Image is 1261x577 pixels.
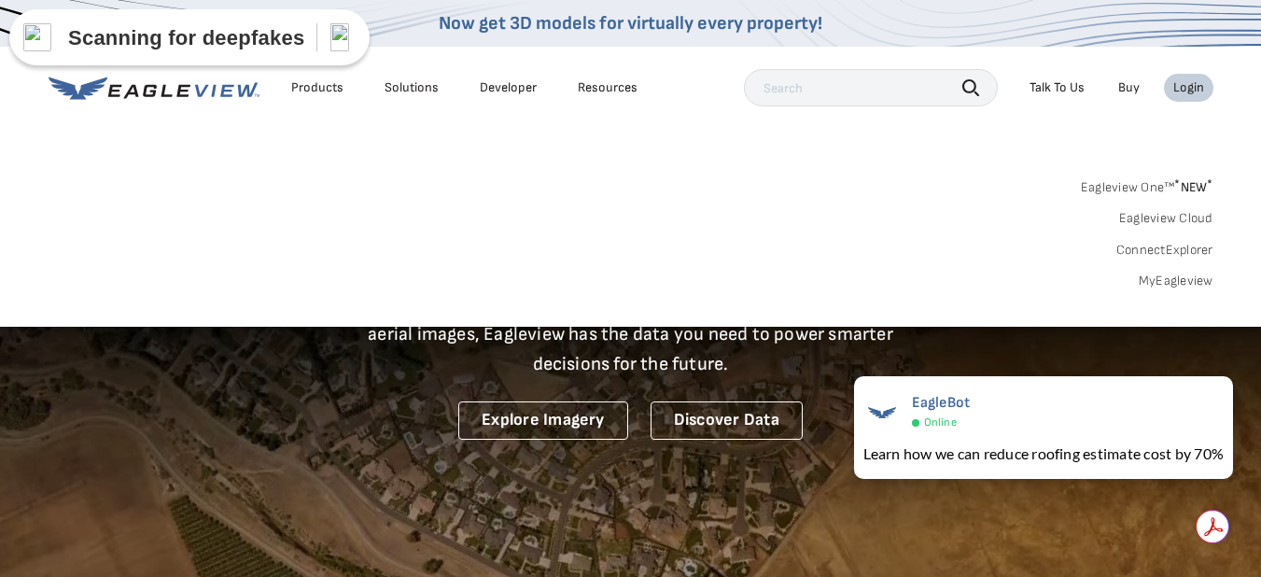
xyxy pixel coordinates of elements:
a: Developer [480,79,537,96]
div: Talk To Us [1030,79,1085,96]
a: Explore Imagery [458,401,628,440]
span: EagleBot [912,394,971,412]
a: MyEagleview [1139,273,1213,289]
a: Discover Data [651,401,803,440]
img: EagleBot [863,394,901,431]
a: Eagleview One™*NEW* [1081,174,1213,195]
span: NEW [1174,179,1212,195]
div: Learn how we can reduce roofing estimate cost by 70% [863,443,1224,465]
a: ConnectExplorer [1116,242,1213,259]
img: shield_red.svg [23,23,51,51]
a: Eagleview Cloud [1119,210,1213,227]
div: Products [291,79,343,96]
div: Solutions [385,79,439,96]
a: Buy [1118,79,1140,96]
input: Search [744,69,998,106]
img: close_icon_black.svg [317,23,349,51]
p: A new era starts here. Built on more than 3.5 billion high-resolution aerial images, Eagleview ha... [345,289,917,379]
div: Scanning for deepfakes [68,21,304,55]
div: Login [1173,79,1204,96]
a: Now get 3D models for virtually every property! [439,12,822,35]
div: Resources [578,79,638,96]
span: Online [924,415,957,429]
